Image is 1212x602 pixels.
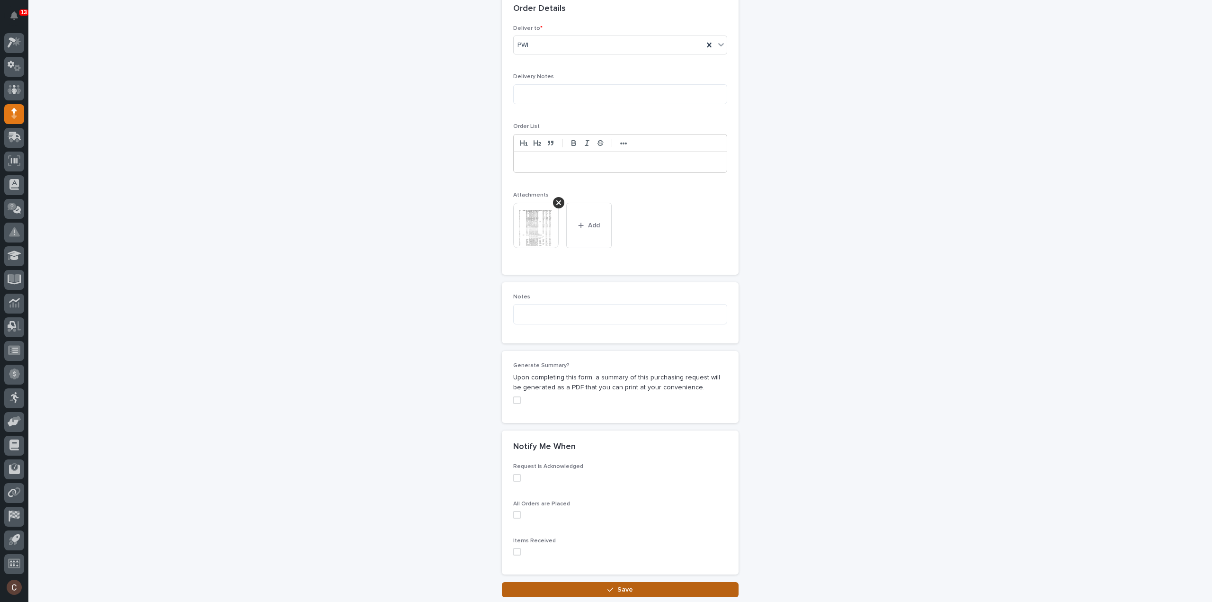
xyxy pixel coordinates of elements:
[21,9,27,16] p: 13
[513,442,576,452] h2: Notify Me When
[517,40,528,50] span: PWI
[617,137,630,149] button: •••
[513,363,570,368] span: Generate Summary?
[617,585,633,594] span: Save
[513,74,554,80] span: Delivery Notes
[502,582,739,597] button: Save
[513,501,570,507] span: All Orders are Placed
[513,373,727,393] p: Upon completing this form, a summary of this purchasing request will be generated as a PDF that y...
[513,26,543,31] span: Deliver to
[12,11,24,27] div: Notifications13
[4,6,24,26] button: Notifications
[588,221,600,230] span: Add
[513,4,566,14] h2: Order Details
[620,140,627,147] strong: •••
[513,464,583,469] span: Request is Acknowledged
[513,124,540,129] span: Order List
[513,294,530,300] span: Notes
[513,192,549,198] span: Attachments
[513,538,556,544] span: Items Received
[4,577,24,597] button: users-avatar
[566,203,612,248] button: Add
